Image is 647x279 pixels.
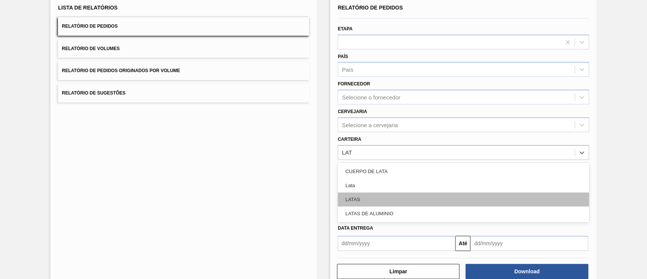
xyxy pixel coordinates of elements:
div: LATAS [338,192,589,206]
button: Até [455,236,470,251]
label: País [338,54,348,59]
button: Download [465,264,588,279]
button: Limpar [337,264,459,279]
button: Relatório de Pedidos [58,17,309,36]
button: Relatório de Volumes [58,39,309,58]
span: Data Entrega [338,225,373,231]
span: Relatório de Pedidos [338,5,403,11]
label: Cervejaria [338,109,367,114]
input: dd/mm/yyyy [338,236,455,251]
div: Lata [338,178,589,192]
div: Selecione o fornecedor [342,94,400,101]
label: Carteira [338,137,361,142]
span: Relatório de Volumes [62,46,119,51]
label: Etapa [338,26,352,32]
div: LATAS DE ALUMINIO [338,206,589,221]
span: Relatório de Pedidos Originados por Volume [62,68,180,73]
div: CUERPO DE LATA [338,164,589,178]
span: Lista de Relatórios [58,5,117,11]
input: dd/mm/yyyy [470,236,588,251]
div: Selecione a cervejaria [342,121,398,128]
button: Relatório de Pedidos Originados por Volume [58,61,309,80]
span: Relatório de Pedidos [62,24,117,29]
button: Relatório de Sugestões [58,84,309,102]
label: Fornecedor [338,81,370,87]
div: País [342,66,353,73]
span: Relatório de Sugestões [62,90,125,96]
div: Tampa de [DEMOGRAPHIC_DATA] [338,221,589,235]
